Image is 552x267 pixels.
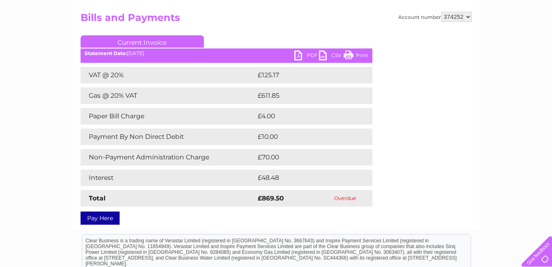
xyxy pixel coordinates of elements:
[318,190,372,207] td: Overdue
[19,21,61,46] img: logo.png
[256,129,356,145] td: £10.00
[294,51,319,62] a: PDF
[256,67,356,83] td: £125.17
[81,35,204,48] a: Current Invoice
[89,194,106,202] strong: Total
[81,170,256,186] td: Interest
[81,51,372,56] div: [DATE]
[497,35,517,41] a: Contact
[81,129,256,145] td: Payment By Non Direct Debit
[81,12,472,28] h2: Bills and Payments
[85,50,127,56] b: Statement Date:
[344,51,368,62] a: Print
[319,51,344,62] a: CSV
[428,35,446,41] a: Energy
[81,108,256,124] td: Paper Bill Charge
[82,5,471,40] div: Clear Business is a trading name of Verastar Limited (registered in [GEOGRAPHIC_DATA] No. 3667643...
[256,87,356,104] td: £611.85
[81,149,256,166] td: Non-Payment Administration Charge
[256,170,356,186] td: £48.48
[480,35,492,41] a: Blog
[407,35,423,41] a: Water
[81,67,256,83] td: VAT @ 20%
[256,108,353,124] td: £4.00
[81,212,120,225] a: Pay Here
[256,149,356,166] td: £70.00
[258,194,284,202] strong: £869.50
[397,4,454,14] a: 0333 014 3131
[398,12,472,22] div: Account number
[525,35,544,41] a: Log out
[81,87,256,104] td: Gas @ 20% VAT
[451,35,476,41] a: Telecoms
